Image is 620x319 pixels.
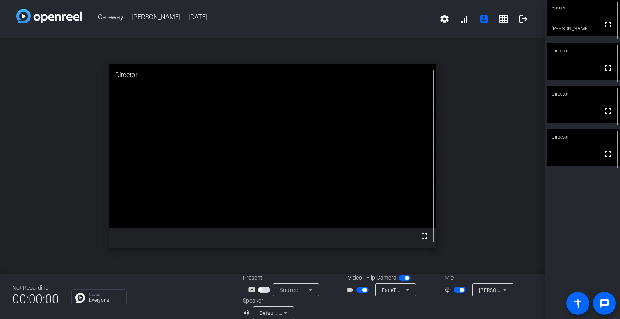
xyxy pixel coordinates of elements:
[243,308,253,318] mat-icon: volume_up
[444,285,454,295] mat-icon: mic_none
[89,292,122,296] p: Group
[499,14,508,24] mat-icon: grid_on
[243,273,325,282] div: Present
[12,289,59,309] span: 00:00:00
[348,273,362,282] span: Video
[454,9,474,29] button: signal_cellular_alt
[382,287,466,293] span: FaceTime HD Camera (2C0E:82E3)
[603,20,613,30] mat-icon: fullscreen
[603,149,613,159] mat-icon: fullscreen
[346,285,356,295] mat-icon: videocam_outline
[603,106,613,116] mat-icon: fullscreen
[89,298,122,303] p: Everyone
[547,129,620,145] div: Director
[479,14,489,24] mat-icon: account_box
[547,86,620,102] div: Director
[16,9,82,23] img: white-gradient.svg
[260,310,358,316] span: Default - MacBook Pro Speakers (Built-in)
[518,14,528,24] mat-icon: logout
[109,64,436,86] div: Director
[82,9,435,29] span: Gateway — [PERSON_NAME] — [DATE]
[436,273,518,282] div: Mic
[603,63,613,73] mat-icon: fullscreen
[573,298,583,308] mat-icon: accessibility
[366,273,397,282] span: Flip Camera
[75,293,85,303] img: Chat Icon
[479,287,571,293] span: [PERSON_NAME]'s iPhone Microphone
[547,43,620,59] div: Director
[419,231,429,241] mat-icon: fullscreen
[279,287,298,293] span: Source
[243,296,292,305] div: Speaker
[248,285,258,295] mat-icon: screen_share_outline
[599,298,609,308] mat-icon: message
[12,284,59,292] div: Not Recording
[440,14,449,24] mat-icon: settings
